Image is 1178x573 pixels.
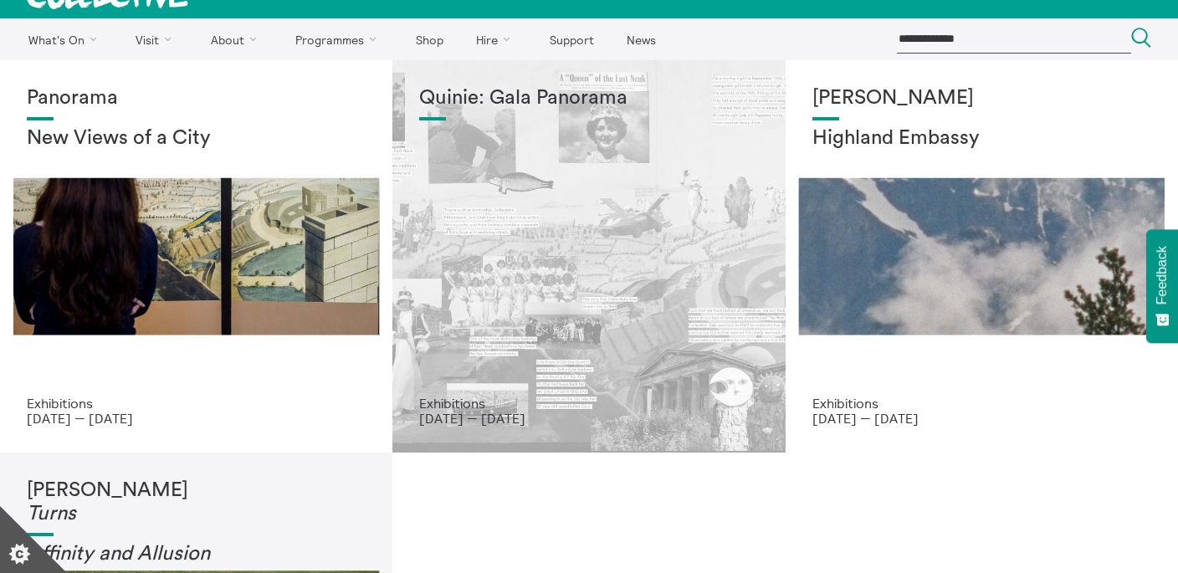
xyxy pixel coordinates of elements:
p: Exhibitions [812,396,1151,411]
a: About [196,18,278,60]
a: Support [535,18,608,60]
a: News [612,18,670,60]
p: [DATE] — [DATE] [27,411,366,426]
a: Shop [401,18,458,60]
h2: Highland Embassy [812,127,1151,151]
a: Josie Vallely Quinie: Gala Panorama Exhibitions [DATE] — [DATE] [392,60,785,453]
em: Affinity and Allusi [27,544,187,564]
p: [DATE] — [DATE] [419,411,758,426]
h1: [PERSON_NAME] [812,87,1151,110]
p: Exhibitions [27,396,366,411]
a: Solar wheels 17 [PERSON_NAME] Highland Embassy Exhibitions [DATE] — [DATE] [786,60,1178,453]
a: Visit [121,18,193,60]
em: Turns [27,504,76,524]
h2: New Views of a City [27,127,366,151]
em: on [187,544,210,564]
a: Programmes [281,18,398,60]
h1: Panorama [27,87,366,110]
a: What's On [13,18,118,60]
button: Feedback - Show survey [1146,229,1178,343]
p: Exhibitions [419,396,758,411]
a: Hire [462,18,532,60]
span: Feedback [1155,246,1170,304]
h1: [PERSON_NAME] [27,479,366,525]
p: [DATE] — [DATE] [812,411,1151,426]
h1: Quinie: Gala Panorama [419,87,758,110]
